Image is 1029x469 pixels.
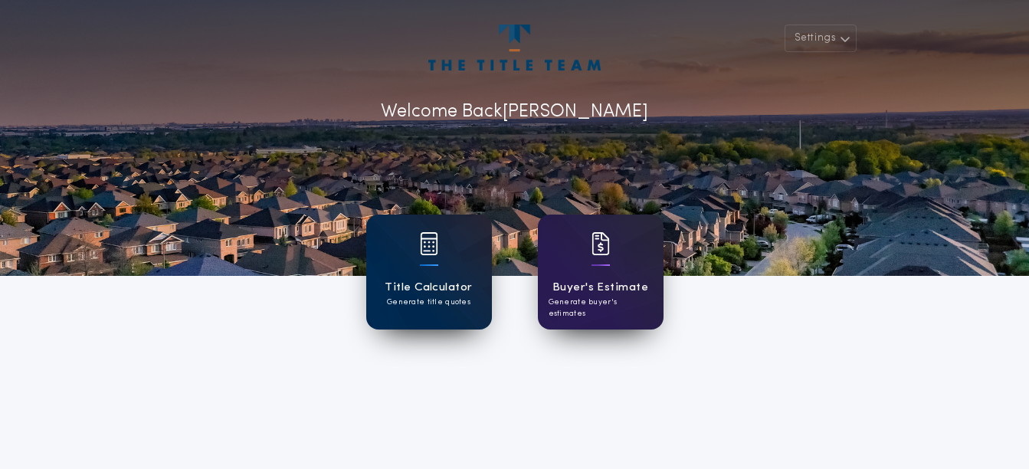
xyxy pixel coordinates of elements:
[549,297,653,320] p: Generate buyer's estimates
[428,25,600,71] img: account-logo
[385,279,472,297] h1: Title Calculator
[552,279,648,297] h1: Buyer's Estimate
[420,232,438,255] img: card icon
[785,25,857,52] button: Settings
[366,215,492,330] a: card iconTitle CalculatorGenerate title quotes
[387,297,470,308] p: Generate title quotes
[381,98,648,126] p: Welcome Back [PERSON_NAME]
[538,215,664,330] a: card iconBuyer's EstimateGenerate buyer's estimates
[592,232,610,255] img: card icon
